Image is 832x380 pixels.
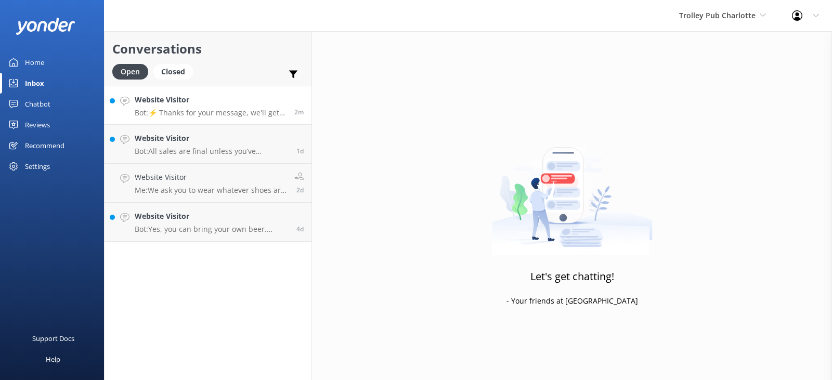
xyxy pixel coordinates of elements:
[135,225,289,234] p: Bot: Yes, you can bring your own beer. However, alcohol needs to be purchased from our own beer a...
[32,328,74,349] div: Support Docs
[492,125,653,255] img: artwork of a man stealing a conversation from at giant smartphone
[105,86,311,125] a: Website VisitorBot:⚡ Thanks for your message, we'll get back to you as soon as we can. You're als...
[679,10,756,20] span: Trolley Pub Charlotte
[294,108,304,116] span: Aug 26 2025 08:51am (UTC -05:00) America/Cancun
[25,94,50,114] div: Chatbot
[530,268,614,285] h3: Let's get chatting!
[105,164,311,203] a: Website VisitorMe:We ask you to wear whatever shoes are comfortable and allow you to pedal. Have ...
[25,114,50,135] div: Reviews
[16,18,75,35] img: yonder-white-logo.png
[135,186,287,195] p: Me: We ask you to wear whatever shoes are comfortable and allow you to pedal. Have fun!
[112,65,153,77] a: Open
[25,135,64,156] div: Recommend
[135,108,287,117] p: Bot: ⚡ Thanks for your message, we'll get back to you as soon as we can. You're also welcome to k...
[25,73,44,94] div: Inbox
[112,64,148,80] div: Open
[296,147,304,155] span: Aug 24 2025 05:11pm (UTC -05:00) America/Cancun
[135,211,289,222] h4: Website Visitor
[296,186,304,194] span: Aug 23 2025 10:43am (UTC -05:00) America/Cancun
[153,65,198,77] a: Closed
[25,52,44,73] div: Home
[153,64,193,80] div: Closed
[135,94,287,106] h4: Website Visitor
[25,156,50,177] div: Settings
[105,203,311,242] a: Website VisitorBot:Yes, you can bring your own beer. However, alcohol needs to be purchased from ...
[135,147,289,156] p: Bot: All sales are final unless you’ve purchased Trip Assurance. If you have Trip Assurance, you ...
[112,39,304,59] h2: Conversations
[506,295,638,307] p: - Your friends at [GEOGRAPHIC_DATA]
[46,349,60,370] div: Help
[135,133,289,144] h4: Website Visitor
[135,172,287,183] h4: Website Visitor
[296,225,304,233] span: Aug 22 2025 08:31am (UTC -05:00) America/Cancun
[105,125,311,164] a: Website VisitorBot:All sales are final unless you’ve purchased Trip Assurance. If you have Trip A...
